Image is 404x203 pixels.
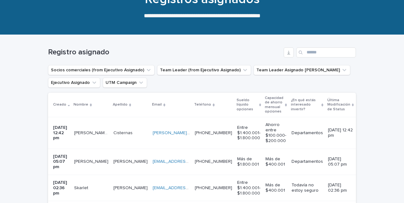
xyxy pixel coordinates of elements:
p: Todavía no estoy seguro [292,183,323,193]
button: Team Leader Asignado LLamados [254,65,350,75]
p: Más de $400.001 [265,183,286,193]
p: Nombre [74,101,88,108]
p: Astudillo Martinez [113,158,149,164]
input: Search [296,47,356,58]
button: Ejecutivo Asignado [48,78,100,88]
p: [DATE] 02:36 pm [328,183,353,193]
a: [EMAIL_ADDRESS][DOMAIN_NAME] [153,186,224,190]
button: UTM Campaign [103,78,147,88]
p: Departamentos [292,130,323,136]
button: Team Leader (from Ejecutivo Asignado) [157,65,251,75]
button: Socios comerciales (from Ejecutivo Asignado) [48,65,155,75]
p: [DATE] 12:42 pm [328,128,353,138]
p: Email [152,101,162,108]
p: [DATE] 05:07 pm [53,154,69,170]
p: [DATE] 12:42 pm [53,125,69,141]
p: Entre $1.400.001- $1.800.000 [237,125,260,141]
p: ¿En qué estás interesado invertir? [291,97,320,113]
p: Más de $1.800.001 [237,156,260,167]
p: Capacidad de ahorro mensual opciones [265,95,283,115]
p: Última Modificación de Status [327,97,350,113]
p: Ahorro entre $100.000- $200.000 [265,122,286,143]
p: Creado [53,101,66,108]
h1: Registro asignado [48,48,281,57]
p: Entre $1.400.001- $1.800.000 [237,180,260,196]
p: [DATE] 02:36 pm [53,180,69,196]
a: [PHONE_NUMBER] [195,186,232,190]
a: [PHONE_NUMBER] [195,159,232,164]
p: [DATE] 05:07 pm [328,156,353,167]
p: [PERSON_NAME] [74,158,110,164]
p: Ignacio Cisternas L [74,129,110,136]
p: Skarlet [74,184,90,191]
p: Departamentos [292,159,323,164]
p: Cisternas [113,129,134,136]
a: [PERSON_NAME][EMAIL_ADDRESS][PERSON_NAME][DOMAIN_NAME] [153,131,292,135]
p: Más de $400.001 [265,156,286,167]
p: Sueldo líquido opciones [237,97,258,113]
p: Teléfono [194,101,211,108]
p: [PERSON_NAME] [113,184,149,191]
p: Apellido [113,101,128,108]
a: [EMAIL_ADDRESS][DOMAIN_NAME] [153,159,224,164]
a: [PHONE_NUMBER] [195,131,232,135]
